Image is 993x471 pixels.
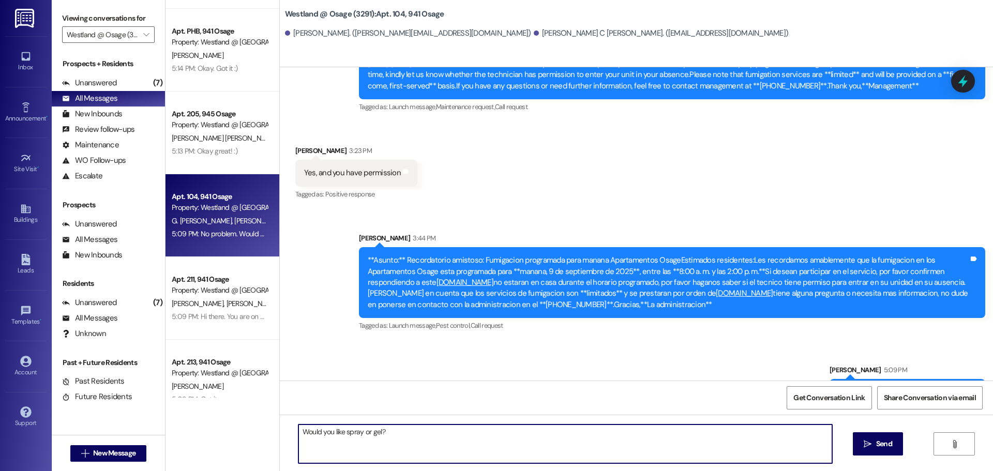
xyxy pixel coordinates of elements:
div: Residents [52,278,165,289]
span: Maintenance request , [436,102,495,111]
div: Future Residents [62,391,132,402]
div: Apt. 104, 941 Osage [172,191,267,202]
button: Get Conversation Link [787,386,871,409]
div: 5:09 PM: No problem. Would you like spray or gel? [172,229,322,238]
a: Leads [5,251,47,279]
img: ResiDesk Logo [15,9,36,28]
a: Account [5,353,47,381]
div: 5:13 PM: Okay great! :) [172,146,237,156]
a: Buildings [5,200,47,228]
div: Property: Westland @ [GEOGRAPHIC_DATA] (3291) [172,202,267,213]
div: Unanswered [62,78,117,88]
div: [PERSON_NAME]. ([PERSON_NAME][EMAIL_ADDRESS][DOMAIN_NAME]) [285,28,531,39]
div: Prospects [52,200,165,210]
i:  [864,440,871,448]
div: 3:23 PM [347,145,371,156]
i:  [143,31,149,39]
div: All Messages [62,313,117,324]
div: Yes, and you have permission [304,168,401,178]
span: • [37,164,39,171]
a: [DOMAIN_NAME] [716,288,773,298]
span: Launch message , [389,321,436,330]
span: G. [PERSON_NAME] [172,216,234,225]
span: Get Conversation Link [793,392,865,403]
span: [PERSON_NAME] [226,299,278,308]
div: Past + Future Residents [52,357,165,368]
div: 5:09 PM [881,364,907,375]
input: All communities [67,26,138,43]
i:  [81,449,89,458]
div: **Subject:** Friendly Reminder: Fumigation Scheduled for [DATE] Osage ApartmentsDear Residents,Th... [368,47,969,92]
div: Property: Westland @ [GEOGRAPHIC_DATA] (3291) [172,285,267,296]
button: Share Conversation via email [877,386,983,409]
div: Apt. 205, 945 Osage [172,109,267,119]
div: (7) [151,75,165,91]
button: Send [853,432,903,455]
div: Prospects + Residents [52,58,165,69]
div: 5:08 PM: Got it. [172,394,218,404]
div: 5:09 PM: Hi there. You are on schedule for [DATE]. Thank you [172,312,352,321]
span: • [40,316,41,324]
div: (7) [151,295,165,311]
textarea: Would you like spray or gel? [298,424,832,463]
div: Unanswered [62,219,117,230]
span: Launch message , [389,102,436,111]
b: Westland @ Osage (3291): Apt. 104, 941 Osage [285,9,444,20]
div: Property: Westland @ [GEOGRAPHIC_DATA] (3291) [172,37,267,48]
div: All Messages [62,93,117,104]
span: [PERSON_NAME] [172,299,227,308]
a: Templates • [5,302,47,330]
div: Apt. PHB, 941 Osage [172,26,267,37]
div: New Inbounds [62,109,122,119]
label: Viewing conversations for [62,10,155,26]
div: Review follow-ups [62,124,134,135]
div: Unanswered [62,297,117,308]
div: WO Follow-ups [62,155,126,166]
div: Unknown [62,328,106,339]
div: Apt. 211, 941 Osage [172,274,267,285]
div: 3:44 PM [410,233,435,244]
span: New Message [93,448,136,459]
a: Support [5,403,47,431]
div: Property: Westland @ [GEOGRAPHIC_DATA] (3291) [172,368,267,378]
div: **Asunto:** Recordatorio amistoso: Fumigacion programada para manana Apartamentos OsageEstimados ... [368,255,969,310]
a: Inbox [5,48,47,75]
div: [PERSON_NAME] [295,145,417,160]
span: [PERSON_NAME] [172,382,223,391]
span: [PERSON_NAME] [PERSON_NAME] [172,133,280,143]
div: [PERSON_NAME] C [PERSON_NAME]. ([EMAIL_ADDRESS][DOMAIN_NAME]) [534,28,789,39]
div: Past Residents [62,376,125,387]
span: • [46,113,48,120]
div: Escalate [62,171,102,181]
div: [PERSON_NAME] [830,364,985,379]
span: [PERSON_NAME] [234,216,286,225]
div: 5:14 PM: Okay. Got it :) [172,64,237,73]
div: [PERSON_NAME] [359,233,985,247]
button: New Message [70,445,147,462]
span: [PERSON_NAME] [172,51,223,60]
div: Tagged as: [359,99,985,114]
a: Site Visit • [5,149,47,177]
div: Tagged as: [359,318,985,333]
span: Positive response [325,190,375,199]
div: Tagged as: [295,187,417,202]
div: New Inbounds [62,250,122,261]
div: Apt. 213, 941 Osage [172,357,267,368]
div: Property: Westland @ [GEOGRAPHIC_DATA] (3291) [172,119,267,130]
span: Call request [471,321,503,330]
span: Share Conversation via email [884,392,976,403]
div: Maintenance [62,140,119,150]
span: Send [876,438,892,449]
a: [DOMAIN_NAME] [437,277,493,287]
div: All Messages [62,234,117,245]
span: Call request [495,102,528,111]
span: Pest control , [436,321,471,330]
i:  [951,440,958,448]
